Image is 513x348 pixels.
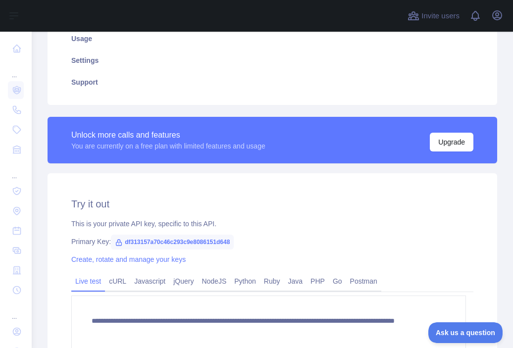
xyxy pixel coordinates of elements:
a: Settings [59,50,485,71]
div: ... [8,59,24,79]
span: Invite users [421,10,460,22]
h2: Try it out [71,197,473,211]
a: Java [284,273,307,289]
a: PHP [307,273,329,289]
a: Python [230,273,260,289]
a: NodeJS [198,273,230,289]
div: This is your private API key, specific to this API. [71,219,473,229]
div: ... [8,301,24,321]
div: ... [8,160,24,180]
a: Go [329,273,346,289]
iframe: Toggle Customer Support [428,322,503,343]
button: Invite users [406,8,462,24]
a: Postman [346,273,381,289]
div: Primary Key: [71,237,473,247]
span: df313157a70c46c293c9e8086151d648 [111,235,234,249]
button: Upgrade [430,133,473,151]
a: Javascript [130,273,169,289]
a: Support [59,71,485,93]
div: Unlock more calls and features [71,129,265,141]
a: Usage [59,28,485,50]
a: Live test [71,273,105,289]
a: Create, rotate and manage your keys [71,255,186,263]
div: You are currently on a free plan with limited features and usage [71,141,265,151]
a: jQuery [169,273,198,289]
a: Ruby [260,273,284,289]
a: cURL [105,273,130,289]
